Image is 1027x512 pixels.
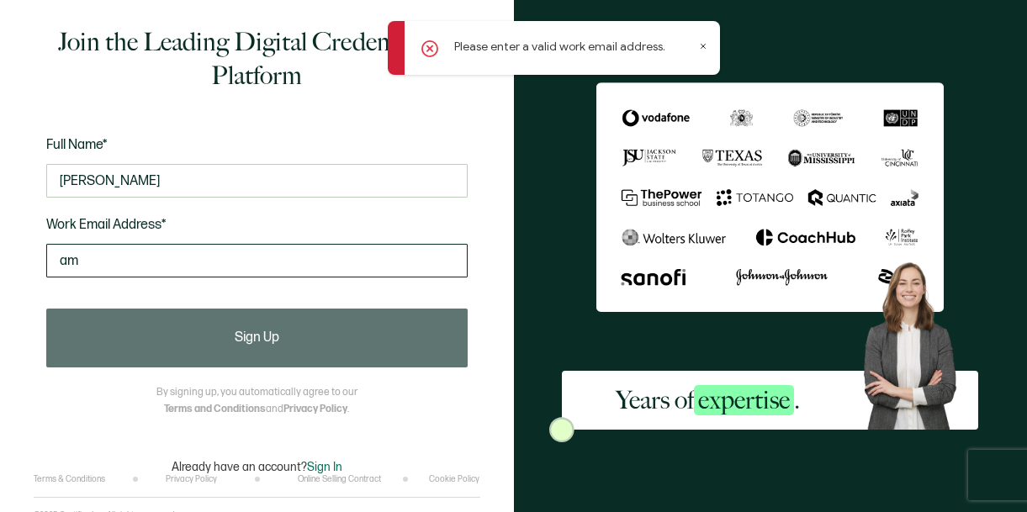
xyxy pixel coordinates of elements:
[46,164,468,198] input: Jane Doe
[46,244,468,277] input: Enter your work email address
[164,403,266,415] a: Terms and Conditions
[429,474,479,484] a: Cookie Policy
[46,137,108,153] span: Full Name*
[854,254,979,430] img: Sertifier Signup - Years of <span class="strong-h">expertise</span>. Hero
[34,474,105,484] a: Terms & Conditions
[549,417,574,442] img: Sertifier Signup
[166,474,217,484] a: Privacy Policy
[307,460,342,474] span: Sign In
[46,25,468,92] h1: Join the Leading Digital Credentialing Platform
[172,460,342,474] p: Already have an account?
[749,322,1027,512] iframe: Chat Widget
[156,384,357,418] p: By signing up, you automatically agree to our and .
[283,403,347,415] a: Privacy Policy
[46,309,468,367] button: Sign Up
[694,385,794,415] span: expertise
[235,331,279,345] span: Sign Up
[298,474,381,484] a: Online Selling Contract
[596,82,944,311] img: Sertifier Signup - Years of <span class="strong-h">expertise</span>.
[46,217,167,233] span: Work Email Address*
[616,383,800,417] h2: Years of .
[455,38,666,55] p: Please enter a valid work email address.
